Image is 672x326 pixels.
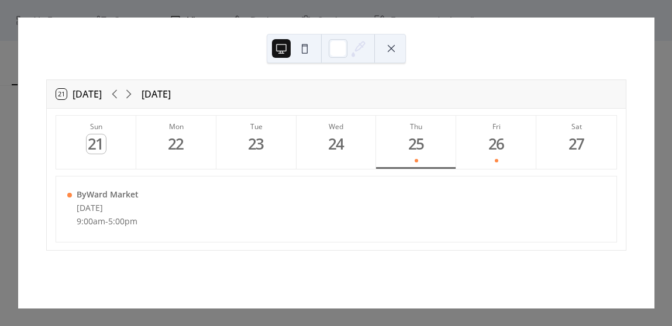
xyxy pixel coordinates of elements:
span: 5:00pm [108,216,137,227]
div: Fri [460,122,533,131]
button: Sat27 [536,116,616,169]
button: 21[DATE] [52,86,106,102]
div: Wed [300,122,373,131]
div: 25 [407,134,426,154]
div: Sun [60,122,133,131]
span: 9:00am [77,216,105,227]
div: 21 [87,134,106,154]
div: [DATE] [142,87,171,101]
div: 22 [167,134,186,154]
div: ByWard Market [77,189,139,200]
button: Fri26 [456,116,536,169]
button: Sun21 [56,116,136,169]
div: [DATE] [77,202,139,213]
button: Tue23 [216,116,297,169]
div: 23 [247,134,266,154]
div: 24 [327,134,346,154]
button: Wed24 [297,116,377,169]
span: - [105,216,108,227]
div: Sat [540,122,613,131]
div: Mon [140,122,213,131]
div: 26 [487,134,506,154]
div: 27 [567,134,586,154]
div: Thu [380,122,453,131]
button: Mon22 [136,116,216,169]
div: Tue [220,122,293,131]
button: Thu25 [376,116,456,169]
